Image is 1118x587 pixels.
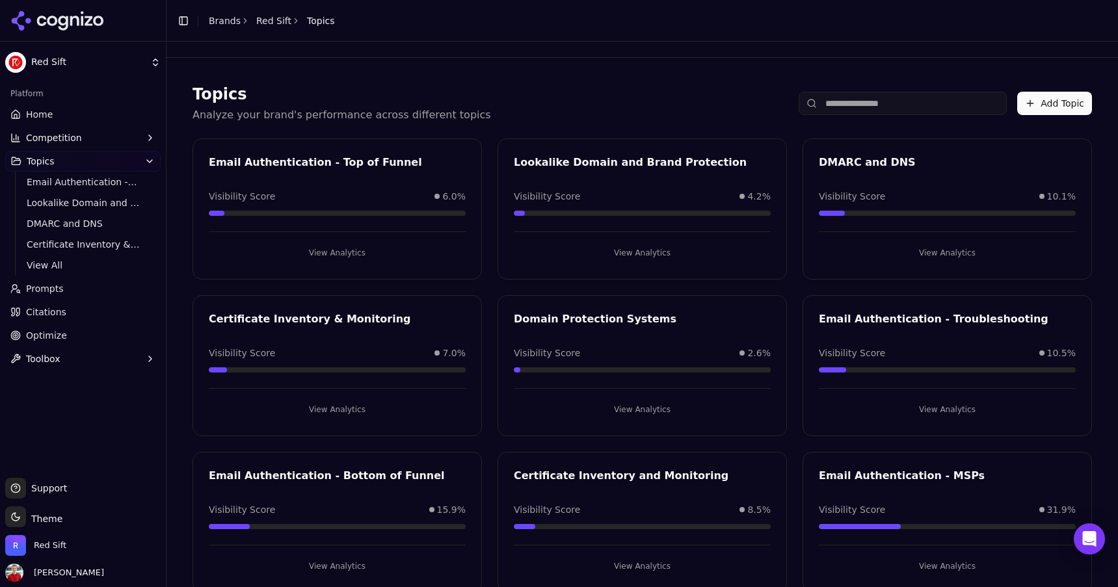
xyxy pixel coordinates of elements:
[437,503,466,516] span: 15.9%
[442,346,466,359] span: 7.0%
[5,83,161,104] div: Platform
[819,346,885,359] span: Visibility Score
[307,14,335,27] span: Topics
[193,84,491,105] h1: Topics
[5,127,161,148] button: Competition
[21,194,145,212] a: Lookalike Domain and Brand Protection
[5,52,26,73] img: Red Sift
[442,190,466,203] span: 6.0%
[819,556,1076,577] button: View Analytics
[747,503,771,516] span: 8.5%
[1047,190,1076,203] span: 10.1%
[209,14,335,27] nav: breadcrumb
[819,399,1076,420] button: View Analytics
[5,348,161,369] button: Toolbox
[34,540,66,551] span: Red Sift
[514,311,771,327] div: Domain Protection Systems
[1017,92,1092,115] button: Add Topic
[21,235,145,254] a: Certificate Inventory & Monitoring
[209,190,275,203] span: Visibility Score
[819,242,1076,263] button: View Analytics
[26,329,67,342] span: Optimize
[21,256,145,274] a: View All
[514,155,771,170] div: Lookalike Domain and Brand Protection
[514,399,771,420] button: View Analytics
[26,282,64,295] span: Prompts
[1047,503,1076,516] span: 31.9%
[747,346,771,359] span: 2.6%
[256,14,291,27] a: Red Sift
[27,238,140,251] span: Certificate Inventory & Monitoring
[26,482,67,495] span: Support
[21,173,145,191] a: Email Authentication - Top of Funnel
[27,196,140,209] span: Lookalike Domain and Brand Protection
[747,190,771,203] span: 4.2%
[27,217,140,230] span: DMARC and DNS
[5,151,161,172] button: Topics
[514,242,771,263] button: View Analytics
[1047,346,1076,359] span: 10.5%
[209,242,466,263] button: View Analytics
[209,556,466,577] button: View Analytics
[29,567,104,579] span: [PERSON_NAME]
[514,503,580,516] span: Visibility Score
[5,535,26,556] img: Red Sift
[819,155,1076,170] div: DMARC and DNS
[5,325,161,346] a: Optimize
[819,503,885,516] span: Visibility Score
[5,564,104,582] button: Open user button
[5,278,161,299] a: Prompts
[26,131,82,144] span: Competition
[209,399,466,420] button: View Analytics
[514,190,580,203] span: Visibility Score
[209,346,275,359] span: Visibility Score
[209,503,275,516] span: Visibility Score
[209,155,466,170] div: Email Authentication - Top of Funnel
[31,57,145,68] span: Red Sift
[209,311,466,327] div: Certificate Inventory & Monitoring
[1074,523,1105,554] div: Open Intercom Messenger
[819,190,885,203] span: Visibility Score
[26,514,62,524] span: Theme
[514,468,771,484] div: Certificate Inventory and Monitoring
[5,104,161,125] a: Home
[209,16,241,26] a: Brands
[819,468,1076,484] div: Email Authentication - MSPs
[514,556,771,577] button: View Analytics
[514,346,580,359] span: Visibility Score
[27,176,140,189] span: Email Authentication - Top of Funnel
[5,564,23,582] img: Jack Lilley
[209,468,466,484] div: Email Authentication - Bottom of Funnel
[27,259,140,272] span: View All
[27,155,55,168] span: Topics
[26,306,66,319] span: Citations
[193,107,491,123] p: Analyze your brand's performance across different topics
[26,108,53,121] span: Home
[5,302,161,322] a: Citations
[26,352,60,365] span: Toolbox
[819,311,1076,327] div: Email Authentication - Troubleshooting
[21,215,145,233] a: DMARC and DNS
[5,535,66,556] button: Open organization switcher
